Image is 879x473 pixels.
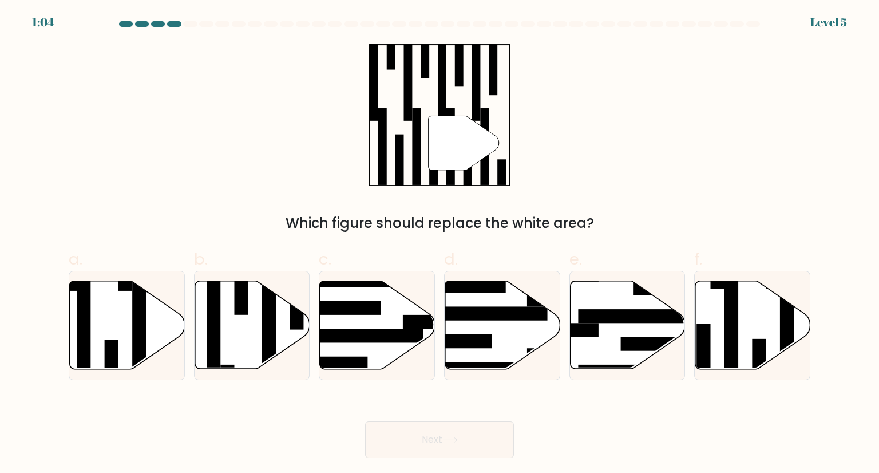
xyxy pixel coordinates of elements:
[32,14,54,31] div: 1:04
[444,248,458,270] span: d.
[319,248,331,270] span: c.
[569,248,582,270] span: e.
[694,248,702,270] span: f.
[429,116,499,170] g: "
[810,14,847,31] div: Level 5
[76,213,803,234] div: Which figure should replace the white area?
[365,421,514,458] button: Next
[69,248,82,270] span: a.
[194,248,208,270] span: b.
